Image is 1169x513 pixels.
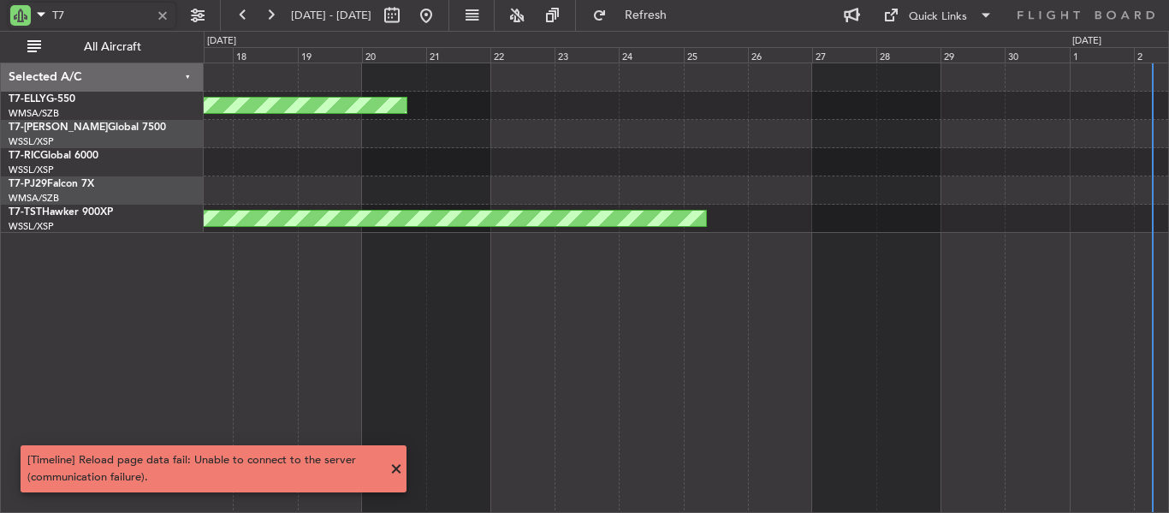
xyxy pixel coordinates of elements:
div: 27 [812,47,876,63]
div: 22 [490,47,555,63]
a: T7-TSTHawker 900XP [9,207,113,218]
span: Refresh [610,9,682,21]
a: WSSL/XSP [9,164,54,176]
div: [DATE] [207,34,236,49]
input: A/C (Reg. or Type) [52,3,151,28]
span: T7-RIC [9,151,40,161]
a: WSSL/XSP [9,220,54,233]
a: WMSA/SZB [9,192,59,205]
a: T7-ELLYG-550 [9,94,75,104]
div: 21 [426,47,490,63]
div: 23 [555,47,619,63]
span: All Aircraft [45,41,181,53]
a: WSSL/XSP [9,135,54,148]
span: T7-PJ29 [9,179,47,189]
div: [DATE] [1072,34,1101,49]
div: 19 [298,47,362,63]
div: 26 [748,47,812,63]
div: 29 [941,47,1005,63]
div: Quick Links [909,9,967,26]
div: 24 [619,47,683,63]
button: All Aircraft [19,33,186,61]
a: T7-PJ29Falcon 7X [9,179,94,189]
button: Quick Links [875,2,1001,29]
span: T7-[PERSON_NAME] [9,122,108,133]
div: 28 [876,47,941,63]
div: 18 [233,47,297,63]
div: [Timeline] Reload page data fail: Unable to connect to the server (communication failure). [27,452,381,486]
div: 25 [684,47,748,63]
a: T7-RICGlobal 6000 [9,151,98,161]
span: T7-ELLY [9,94,46,104]
a: T7-[PERSON_NAME]Global 7500 [9,122,166,133]
button: Refresh [584,2,687,29]
span: T7-TST [9,207,42,218]
div: 1 [1070,47,1134,63]
span: [DATE] - [DATE] [291,8,371,23]
div: 20 [362,47,426,63]
div: 30 [1005,47,1069,63]
a: WMSA/SZB [9,107,59,120]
